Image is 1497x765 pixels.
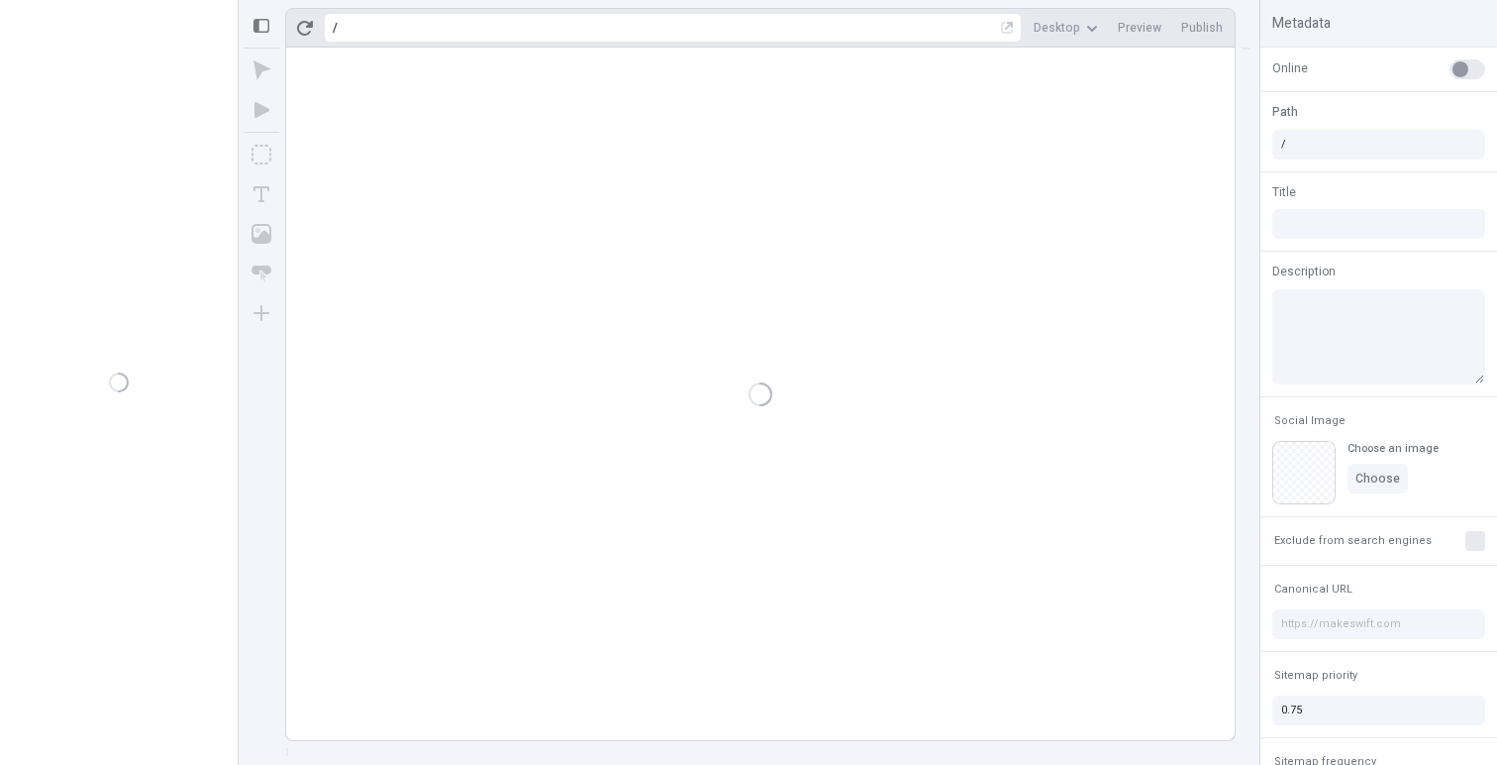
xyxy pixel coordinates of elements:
span: Desktop [1034,20,1080,36]
span: Choose [1355,471,1400,487]
button: Box [244,137,279,172]
button: Canonical URL [1270,578,1356,601]
span: Description [1272,263,1336,280]
span: Title [1272,183,1296,201]
button: Preview [1110,13,1169,43]
div: Choose an image [1347,441,1439,456]
span: Sitemap priority [1274,668,1357,683]
button: Sitemap priority [1270,664,1361,688]
button: Social Image [1270,409,1349,433]
button: Choose [1347,464,1408,493]
button: Text [244,176,279,212]
span: Preview [1118,20,1161,36]
div: / [333,20,338,36]
span: Online [1272,59,1308,77]
span: Path [1272,103,1298,121]
span: Social Image [1274,413,1346,428]
span: Canonical URL [1274,582,1352,597]
button: Desktop [1026,13,1106,43]
button: Exclude from search engines [1270,529,1436,553]
span: Exclude from search engines [1274,533,1432,548]
button: Image [244,216,279,252]
button: Publish [1173,13,1231,43]
span: Publish [1181,20,1223,36]
input: https://makeswift.com [1272,609,1485,639]
button: Button [244,256,279,291]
